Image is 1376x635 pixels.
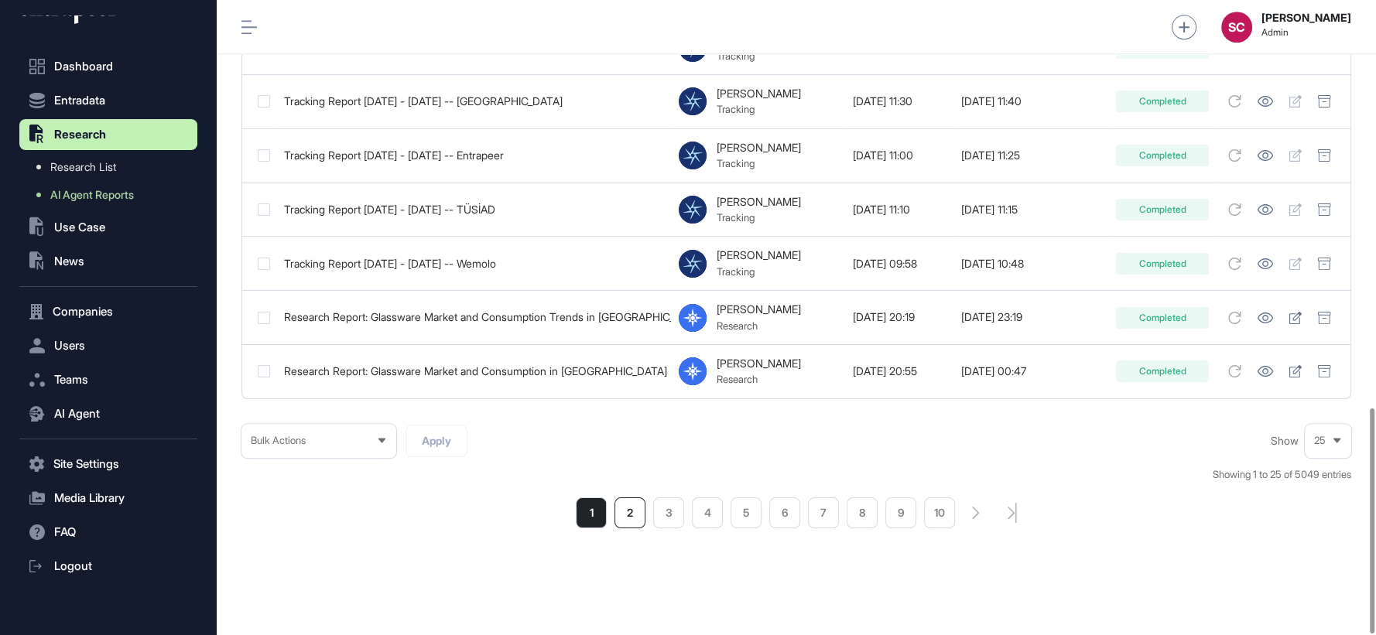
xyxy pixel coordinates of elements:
a: Dashboard [19,51,197,82]
span: Logout [54,560,92,572]
div: Tracking [716,157,800,169]
div: Completed [1116,253,1209,275]
span: Research [54,128,106,141]
a: 5 [731,497,762,528]
div: Showing 1 to 25 of 5049 entries [1213,467,1351,483]
div: Tracking [716,211,800,224]
span: Site Settings [53,458,119,470]
div: [PERSON_NAME] [716,87,800,100]
button: FAQ [19,517,197,548]
a: 7 [808,497,839,528]
div: [PERSON_NAME] [716,142,800,154]
span: Users [54,340,85,352]
span: Bulk Actions [251,435,306,446]
div: Tracking Report [DATE] - [DATE] -- TÜSİAD [284,203,663,216]
div: Tracking [716,265,800,278]
button: Users [19,330,197,361]
div: [DATE] 11:10 [853,203,946,216]
a: 10 [924,497,955,528]
div: Research Report: Glassware Market and Consumption Trends in [GEOGRAPHIC_DATA] [284,311,663,323]
span: Companies [53,306,113,318]
span: News [54,255,84,268]
div: Tracking Report [DATE] - [DATE] -- Entrapeer [284,149,663,162]
div: [DATE] 23:19 [961,311,1100,323]
button: Research [19,119,197,150]
span: Media Library [54,492,125,504]
div: [PERSON_NAME] [716,249,800,261]
button: Media Library [19,483,197,514]
button: AI Agent [19,398,197,429]
a: Research List [27,153,197,181]
span: AI Agent Reports [50,189,134,201]
a: 4 [692,497,723,528]
div: [DATE] 20:19 [853,311,946,323]
div: [PERSON_NAME] [716,196,800,208]
div: [PERSON_NAME] [716,357,800,370]
a: 6 [769,497,800,528]
span: 25 [1314,435,1326,446]
div: Research [716,319,800,332]
button: Teams [19,364,197,395]
a: search-pagination-last-page-button [1008,503,1017,523]
div: [DATE] 10:48 [961,258,1100,270]
div: Completed [1116,145,1209,166]
span: Dashboard [54,60,113,73]
a: search-pagination-next-button [972,507,980,519]
a: 8 [847,497,878,528]
div: Completed [1116,360,1209,382]
a: 3 [653,497,684,528]
button: Site Settings [19,449,197,480]
span: Admin [1261,27,1351,38]
a: 2 [614,497,645,528]
div: [DATE] 20:55 [853,365,946,377]
button: News [19,246,197,277]
button: SC [1221,12,1252,43]
a: AI Agent Reports [27,181,197,209]
div: Completed [1116,90,1209,112]
div: Completed [1116,199,1209,220]
strong: [PERSON_NAME] [1261,12,1351,24]
span: Teams [54,374,88,386]
div: [PERSON_NAME] [716,303,800,316]
a: Logout [19,551,197,582]
div: [DATE] 00:47 [961,365,1100,377]
div: Research [716,373,800,385]
a: 9 [885,497,916,528]
div: [DATE] 11:15 [961,203,1100,216]
div: [DATE] 11:00 [853,149,946,162]
div: [DATE] 11:40 [961,95,1100,108]
button: Use Case [19,212,197,243]
div: Research Report: Glassware Market and Consumption in [GEOGRAPHIC_DATA] [284,365,663,377]
span: Show [1271,435,1299,447]
div: [DATE] 11:30 [853,95,946,108]
span: Use Case [54,221,105,234]
span: AI Agent [54,408,100,420]
div: Tracking [716,103,800,115]
div: Completed [1116,307,1209,329]
div: Tracking Report [DATE] - [DATE] -- [GEOGRAPHIC_DATA] [284,95,663,108]
div: Tracking [716,50,800,62]
span: FAQ [54,526,76,538]
a: 1 [576,497,607,528]
button: Entradata [19,85,197,116]
span: Entradata [54,94,105,107]
div: [DATE] 11:25 [961,149,1100,162]
div: Tracking Report [DATE] - [DATE] -- Wemolo [284,258,663,270]
div: [DATE] 09:58 [853,258,946,270]
span: Research List [50,161,116,173]
button: Companies [19,296,197,327]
